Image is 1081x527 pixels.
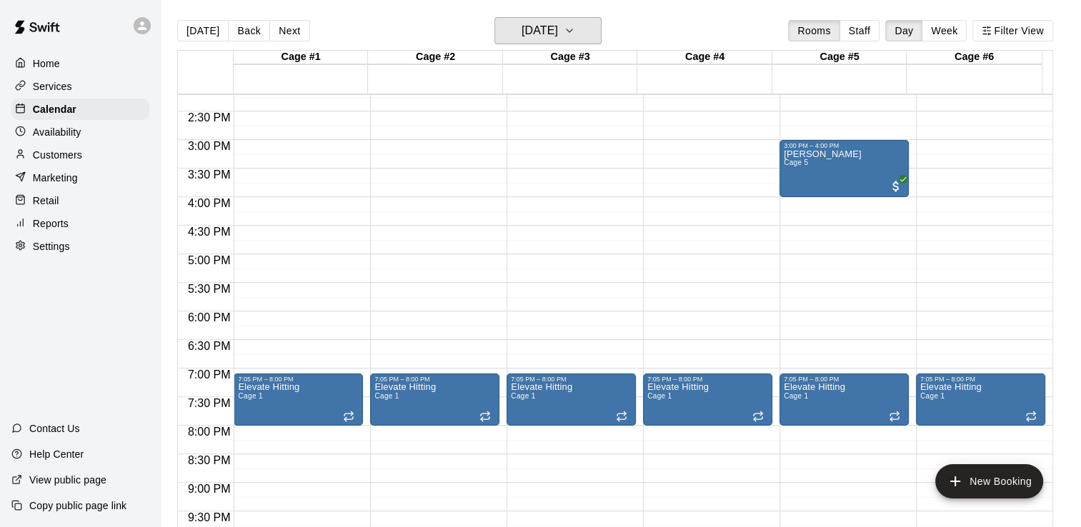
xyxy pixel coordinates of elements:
div: 7:05 PM – 8:00 PM: Elevate Hitting [643,373,772,426]
button: Staff [840,20,880,41]
a: Marketing [11,167,149,189]
span: 3:30 PM [184,169,234,181]
span: 9:00 PM [184,483,234,495]
h6: [DATE] [522,21,558,41]
span: 6:00 PM [184,311,234,323]
p: Help Center [29,447,84,461]
button: Next [269,20,309,41]
div: 7:05 PM – 8:00 PM [647,376,768,383]
p: Marketing [33,171,78,185]
span: Recurring event [889,411,900,422]
p: Availability [33,125,81,139]
div: Cage #4 [637,51,772,64]
span: Recurring event [616,411,627,422]
div: Cage #5 [772,51,907,64]
div: 7:05 PM – 8:00 PM [511,376,632,383]
div: 7:05 PM – 8:00 PM: Elevate Hitting [916,373,1045,426]
div: Cage #6 [907,51,1041,64]
button: Rooms [788,20,840,41]
span: 7:30 PM [184,397,234,409]
span: 5:00 PM [184,254,234,266]
div: 7:05 PM – 8:00 PM [238,376,359,383]
span: 6:30 PM [184,340,234,352]
p: Calendar [33,102,76,116]
button: Week [922,20,967,41]
span: Cage 5 [784,159,808,166]
a: Services [11,76,149,97]
div: 7:05 PM – 8:00 PM [374,376,495,383]
div: Cage #1 [234,51,368,64]
div: 7:05 PM – 8:00 PM: Elevate Hitting [370,373,499,426]
span: 7:00 PM [184,368,234,381]
p: View public page [29,473,106,487]
p: Services [33,79,72,94]
a: Retail [11,190,149,211]
div: 7:05 PM – 8:00 PM: Elevate Hitting [234,373,363,426]
span: 4:00 PM [184,197,234,209]
span: Recurring event [479,411,491,422]
button: Back [228,20,270,41]
div: 3:00 PM – 4:00 PM [784,142,905,149]
button: Day [885,20,922,41]
span: Cage 1 [238,392,262,400]
div: 7:05 PM – 8:00 PM [784,376,905,383]
p: Contact Us [29,421,80,436]
span: 5:30 PM [184,283,234,295]
span: Cage 1 [374,392,399,400]
p: Copy public page link [29,498,126,513]
button: add [935,464,1043,498]
span: All customers have paid [889,179,903,194]
span: Cage 1 [511,392,535,400]
a: Calendar [11,99,149,120]
div: Cage #3 [503,51,637,64]
span: 2:30 PM [184,111,234,124]
div: Cage #2 [368,51,502,64]
span: 8:00 PM [184,426,234,438]
span: Recurring event [343,411,354,422]
button: [DATE] [494,17,602,44]
a: Home [11,53,149,74]
a: Settings [11,236,149,257]
a: Reports [11,213,149,234]
div: 7:05 PM – 8:00 PM [920,376,1041,383]
span: 8:30 PM [184,454,234,466]
span: Recurring event [752,411,764,422]
span: Cage 1 [647,392,672,400]
span: 4:30 PM [184,226,234,238]
div: 3:00 PM – 4:00 PM: Chad Hinshaw [779,140,909,197]
span: Cage 1 [920,392,945,400]
span: Recurring event [1025,411,1037,422]
p: Home [33,56,60,71]
span: 3:00 PM [184,140,234,152]
div: 7:05 PM – 8:00 PM: Elevate Hitting [779,373,909,426]
a: Availability [11,121,149,143]
button: [DATE] [177,20,229,41]
a: Customers [11,144,149,166]
p: Customers [33,148,82,162]
span: Cage 1 [784,392,808,400]
button: Filter View [972,20,1052,41]
p: Reports [33,216,69,231]
p: Settings [33,239,70,254]
p: Retail [33,194,59,208]
span: 9:30 PM [184,511,234,523]
div: 7:05 PM – 8:00 PM: Elevate Hitting [507,373,636,426]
